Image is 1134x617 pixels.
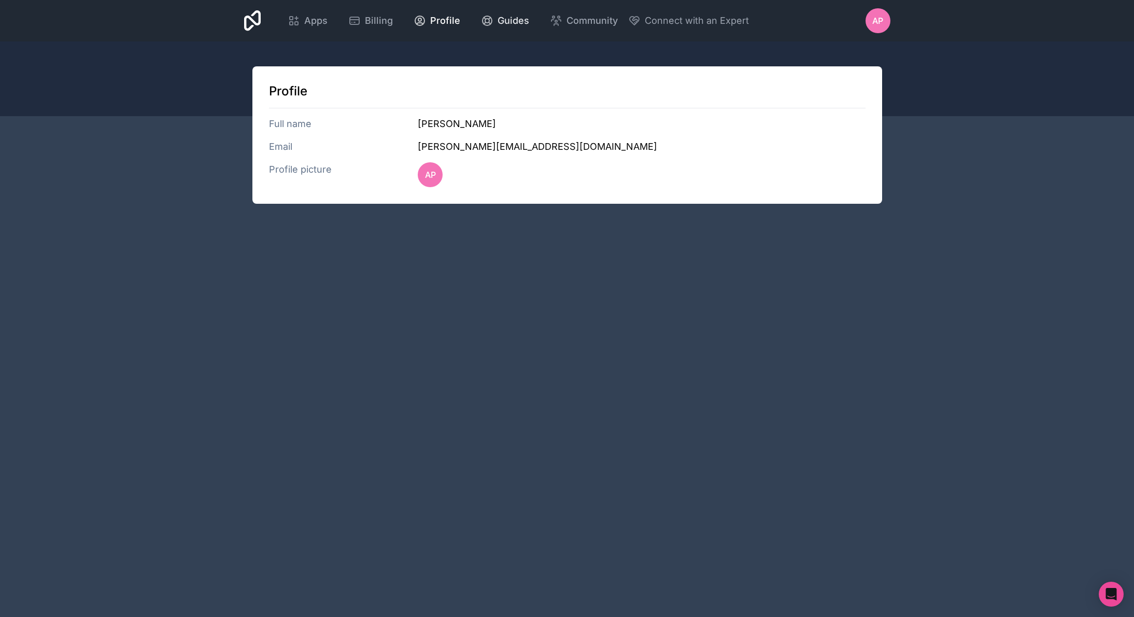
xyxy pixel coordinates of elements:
[1099,582,1124,607] div: Open Intercom Messenger
[269,83,866,100] h1: Profile
[418,139,865,154] h3: [PERSON_NAME][EMAIL_ADDRESS][DOMAIN_NAME]
[473,9,537,32] a: Guides
[872,15,883,27] span: AP
[430,13,460,28] span: Profile
[269,139,418,154] h3: Email
[425,169,436,181] span: AP
[645,13,749,28] span: Connect with an Expert
[269,162,418,187] h3: Profile picture
[365,13,393,28] span: Billing
[566,13,618,28] span: Community
[269,117,418,131] h3: Full name
[418,117,865,131] h3: [PERSON_NAME]
[405,9,469,32] a: Profile
[279,9,336,32] a: Apps
[498,13,529,28] span: Guides
[542,9,626,32] a: Community
[304,13,328,28] span: Apps
[628,13,749,28] button: Connect with an Expert
[340,9,401,32] a: Billing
